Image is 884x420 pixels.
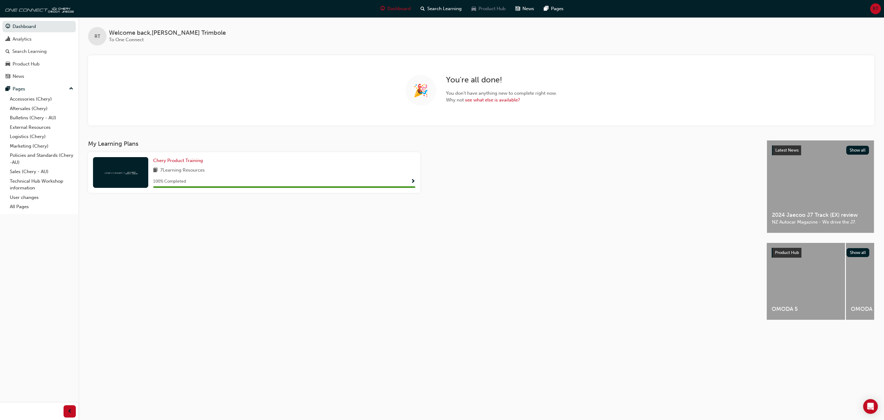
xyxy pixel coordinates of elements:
div: News [13,73,24,80]
a: car-iconProduct Hub [467,2,510,15]
a: Bulletins (Chery - AU) [7,113,76,123]
span: search-icon [421,5,425,13]
a: Policies and Standards (Chery -AU) [7,151,76,167]
button: Pages [2,83,76,95]
a: External Resources [7,123,76,132]
span: Welcome back , [PERSON_NAME] Trimbole [109,30,226,37]
a: news-iconNews [510,2,539,15]
span: Chery Product Training [153,158,203,163]
span: book-icon [153,167,158,174]
span: Show Progress [411,179,415,184]
span: car-icon [471,5,476,13]
span: Product Hub [479,5,506,12]
button: Show Progress [411,178,415,185]
a: Latest NewsShow all [772,145,869,155]
span: 7 Learning Resources [160,167,205,174]
a: Aftersales (Chery) [7,104,76,113]
a: Dashboard [2,21,76,32]
a: see what else is available? [465,97,520,103]
button: RT [870,3,881,14]
div: Open Intercom Messenger [863,399,878,414]
a: guage-iconDashboard [375,2,416,15]
a: Sales (Chery - AU) [7,167,76,176]
span: prev-icon [68,408,72,415]
button: DashboardAnalyticsSearch LearningProduct HubNews [2,20,76,83]
span: You don't have anything new to complete right now. [446,90,557,97]
span: RT [873,5,878,12]
span: pages-icon [6,86,10,92]
div: Search Learning [12,48,47,55]
span: OMODA 5 [772,306,840,313]
span: pages-icon [544,5,549,13]
span: To One Connect [109,37,144,42]
a: Analytics [2,34,76,45]
span: Latest News [775,148,799,153]
span: Pages [551,5,564,12]
a: Chery Product Training [153,157,205,164]
a: Product HubShow all [772,248,869,258]
span: Product Hub [775,250,799,255]
span: news-icon [515,5,520,13]
span: Search Learning [427,5,462,12]
span: RT [95,33,100,40]
span: News [522,5,534,12]
span: guage-icon [6,24,10,30]
div: Pages [13,85,25,93]
a: Technical Hub Workshop information [7,176,76,193]
a: News [2,71,76,82]
span: 2024 Jaecoo J7 Track (EX) review [772,212,869,219]
span: news-icon [6,74,10,79]
div: Product Hub [13,61,40,68]
span: Dashboard [387,5,411,12]
span: 100 % Completed [153,178,186,185]
a: All Pages [7,202,76,212]
span: up-icon [69,85,73,93]
h2: You're all done! [446,75,557,85]
a: User changes [7,193,76,202]
a: Product Hub [2,58,76,70]
span: Why not [446,97,557,104]
span: 🎉 [413,87,428,94]
h3: My Learning Plans [88,140,757,147]
a: search-iconSearch Learning [416,2,467,15]
a: Logistics (Chery) [7,132,76,141]
a: OMODA 5 [767,243,845,320]
a: Latest NewsShow all2024 Jaecoo J7 Track (EX) reviewNZ Autocar Magazine - We drive the J7. [767,140,874,233]
div: Analytics [13,36,32,43]
span: chart-icon [6,37,10,42]
span: guage-icon [380,5,385,13]
span: search-icon [6,49,10,54]
button: Show all [847,248,870,257]
a: Accessories (Chery) [7,94,76,104]
img: oneconnect [3,2,74,15]
span: car-icon [6,61,10,67]
a: pages-iconPages [539,2,568,15]
a: Search Learning [2,46,76,57]
button: Show all [846,146,869,155]
span: NZ Autocar Magazine - We drive the J7. [772,219,869,226]
a: Marketing (Chery) [7,141,76,151]
img: oneconnect [104,169,138,175]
